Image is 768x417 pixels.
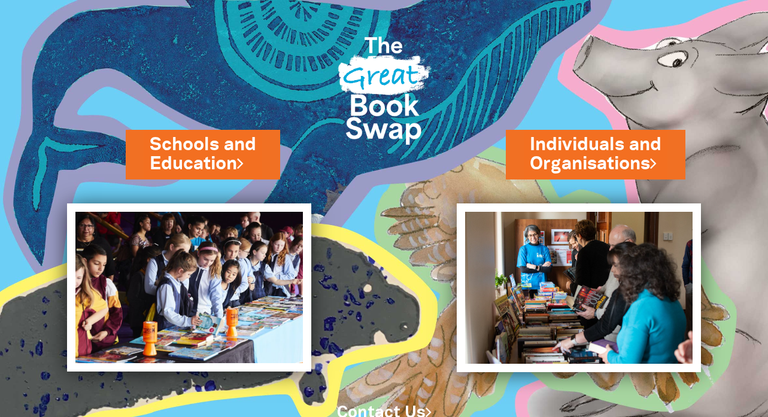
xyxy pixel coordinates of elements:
[329,14,439,160] img: Great Bookswap logo
[457,203,701,372] img: Individuals and Organisations
[67,203,311,372] img: Schools and Education
[530,132,661,177] a: Individuals andOrganisations
[150,132,256,177] a: Schools andEducation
